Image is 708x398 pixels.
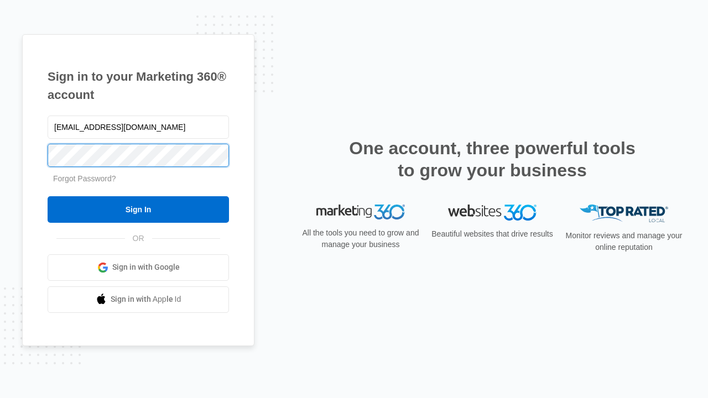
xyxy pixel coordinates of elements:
[448,205,537,221] img: Websites 360
[562,230,686,253] p: Monitor reviews and manage your online reputation
[299,227,423,250] p: All the tools you need to grow and manage your business
[48,286,229,313] a: Sign in with Apple Id
[111,294,181,305] span: Sign in with Apple Id
[346,137,639,181] h2: One account, three powerful tools to grow your business
[430,228,554,240] p: Beautiful websites that drive results
[48,116,229,139] input: Email
[48,254,229,281] a: Sign in with Google
[112,261,180,273] span: Sign in with Google
[48,196,229,223] input: Sign In
[580,205,668,223] img: Top Rated Local
[48,67,229,104] h1: Sign in to your Marketing 360® account
[316,205,405,220] img: Marketing 360
[125,233,152,244] span: OR
[53,174,116,183] a: Forgot Password?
